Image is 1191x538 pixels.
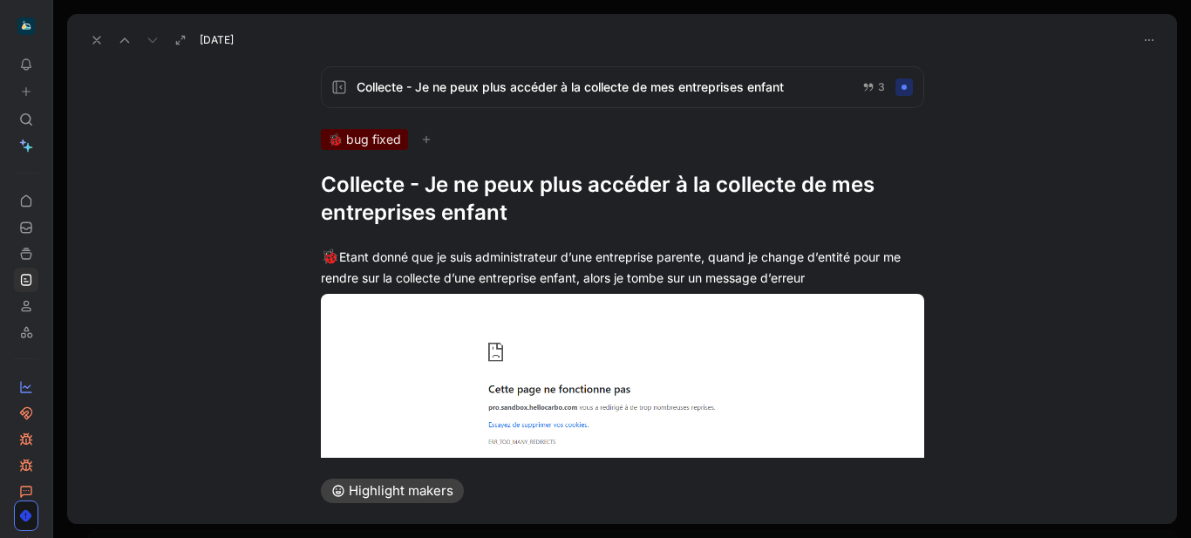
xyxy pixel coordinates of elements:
img: Carbo [17,17,35,35]
div: Etant donné que je suis administrateur d’une entreprise parente, quand je change d’entité pour me... [321,246,924,287]
span: [DATE] [200,33,234,47]
div: 🐞 bug fixed [321,129,924,150]
button: Carbo [14,14,38,38]
div: 🐞 bug fixed [321,129,408,150]
span: Collecte - Je ne peux plus accéder à la collecte de mes entreprises enfant [357,77,848,98]
h1: Collecte - Je ne peux plus accéder à la collecte de mes entreprises enfant [321,171,924,227]
button: 3 [859,78,888,97]
button: Highlight makers [321,479,464,503]
span: 🐞 [321,248,339,265]
span: 3 [878,82,885,92]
